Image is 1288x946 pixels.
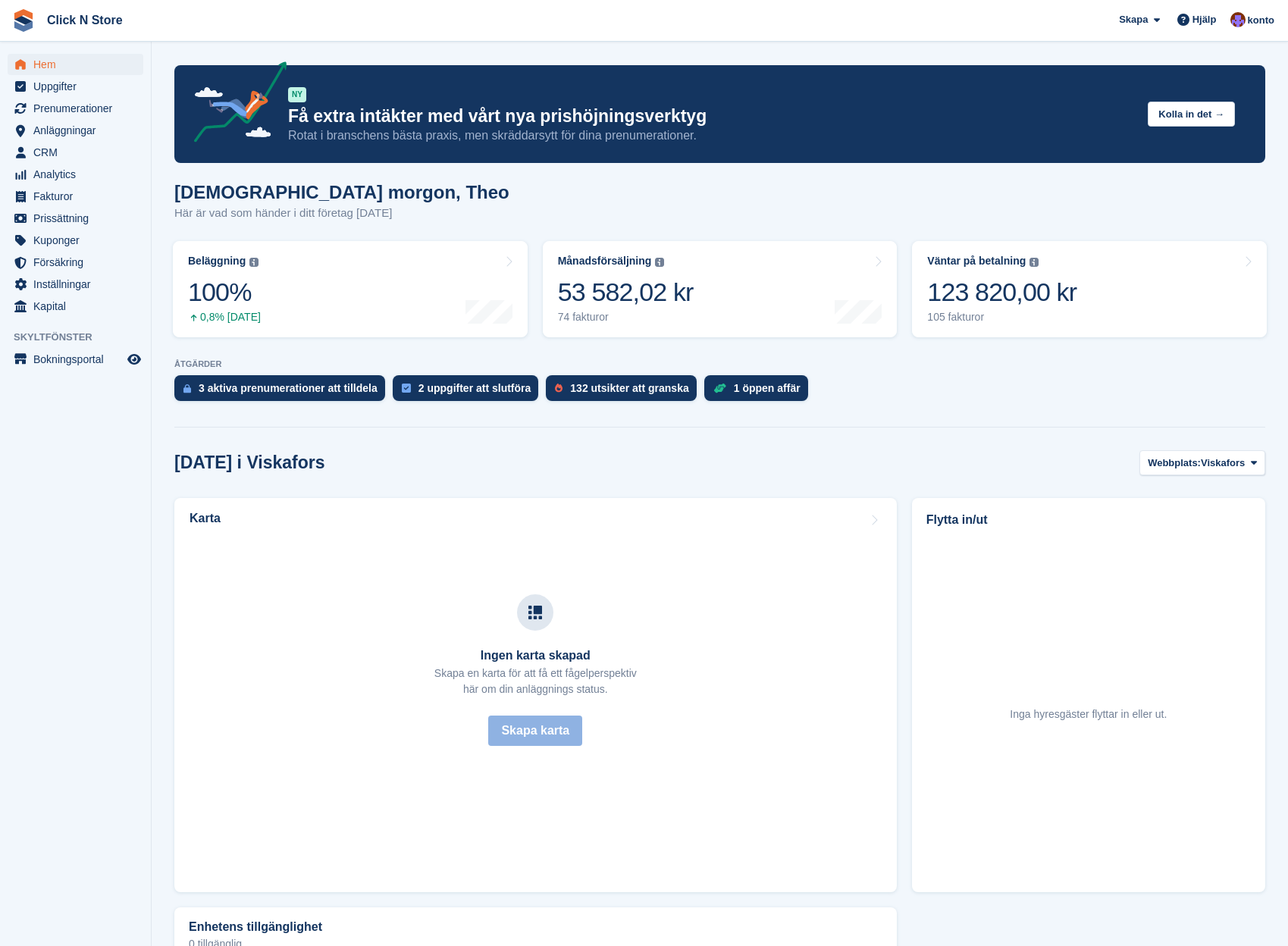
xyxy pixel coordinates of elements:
[190,512,221,525] h2: Karta
[927,277,1076,308] div: 123 820,00 kr
[174,453,325,473] h2: [DATE] i Viskafors
[12,9,35,32] img: stora-icon-8386f47178a22dfd0bd8f6a31ec36ba5ce8667c1dd55bd0f319d3a0aa187defe.svg
[1139,450,1265,475] button: Webbplats: Viskafors
[543,241,898,337] a: Månadsförsäljning 53 582,02 kr 74 fakturor
[555,384,563,393] img: prospect-51fa495bee0391a8d652442698ab0144808aea92771e9ea1ae160a38d050c398.svg
[570,382,688,394] div: 132 utsikter att granska
[1192,12,1217,27] span: Hjälp
[33,186,124,207] span: Fakturor
[174,498,897,892] a: Karta Ingen karta skapad Skapa en karta för att få ett fågelperspektivhär om din anläggnings stat...
[174,375,393,409] a: 3 aktiva prenumerationer att tilldela
[1148,456,1201,471] span: Webbplats:
[181,61,287,148] img: price-adjustments-announcement-icon-8257ccfd72463d97f412b2fc003d46551f7dbcb40ab6d574587a9cd5c0d94...
[393,375,547,409] a: 2 uppgifter att slutföra
[1230,12,1246,27] img: Theo Söderlund
[288,87,306,102] div: NY
[199,382,378,394] div: 3 aktiva prenumerationer att tilldela
[8,349,143,370] a: meny
[174,205,509,222] p: Här är vad som händer i ditt företag [DATE]
[546,375,704,409] a: 132 utsikter att granska
[528,606,542,619] img: map-icn-33ee37083ee616e46c38cad1a60f524a97daa1e2b2c8c0bc3eb3415660979fc1.svg
[1201,456,1245,471] span: Viskafors
[1119,12,1148,27] span: Skapa
[558,255,652,268] div: Månadsförsäljning
[8,98,143,119] a: menu
[189,920,322,934] h2: Enhetens tillgänglighet
[8,274,143,295] a: menu
[488,716,582,746] button: Skapa karta
[402,384,411,393] img: task-75834270c22a3079a89374b754ae025e5fb1db73e45f91037f5363f120a921f8.svg
[33,164,124,185] span: Analytics
[33,142,124,163] span: CRM
[174,182,509,202] h1: [DEMOGRAPHIC_DATA] morgon, Theo
[288,105,1136,127] p: Få extra intäkter med vårt nya prishöjningsverktyg
[8,186,143,207] a: menu
[655,258,664,267] img: icon-info-grey-7440780725fd019a000dd9b08b2336e03edf1995a4989e88bcd33f0948082b44.svg
[33,230,124,251] span: Kuponger
[927,311,1076,324] div: 105 fakturor
[8,296,143,317] a: menu
[8,76,143,97] a: menu
[33,208,124,229] span: Prissättning
[249,258,259,267] img: icon-info-grey-7440780725fd019a000dd9b08b2336e03edf1995a4989e88bcd33f0948082b44.svg
[33,274,124,295] span: Inställningar
[33,349,124,370] span: Bokningsportal
[558,311,694,324] div: 74 fakturor
[8,142,143,163] a: menu
[33,296,124,317] span: Kapital
[174,359,1265,369] p: ÅTGÄRDER
[713,383,726,393] img: deal-1b604bf984904fb50ccaf53a9ad4b4a5d6e5aea283cecdc64d6e3604feb123c2.svg
[734,382,801,394] div: 1 öppen affär
[926,511,1251,529] h2: Flytta in/ut
[183,384,191,393] img: active_subscription_to_allocate_icon-d502201f5373d7db506a760aba3b589e785aa758c864c3986d89f69b8ff3...
[927,255,1026,268] div: Väntar på betalning
[188,311,261,324] div: 0,8% [DATE]
[1248,13,1274,28] span: konto
[125,350,143,368] a: Förhandsgranska butik
[33,98,124,119] span: Prenumerationer
[8,208,143,229] a: menu
[288,127,1136,144] p: Rotat i branschens bästa praxis, men skräddarsytt för dina prenumerationer.
[14,330,151,345] span: Skyltfönster
[41,8,129,33] a: Click N Store
[704,375,816,409] a: 1 öppen affär
[558,277,694,308] div: 53 582,02 kr
[912,241,1267,337] a: Väntar på betalning 123 820,00 kr 105 fakturor
[188,255,246,268] div: Beläggning
[8,230,143,251] a: menu
[1148,102,1235,127] button: Kolla in det →
[418,382,531,394] div: 2 uppgifter att slutföra
[1010,706,1167,722] div: Inga hyresgäster flyttar in eller ut.
[8,120,143,141] a: menu
[33,76,124,97] span: Uppgifter
[8,54,143,75] a: menu
[1029,258,1039,267] img: icon-info-grey-7440780725fd019a000dd9b08b2336e03edf1995a4989e88bcd33f0948082b44.svg
[8,164,143,185] a: menu
[33,120,124,141] span: Anläggningar
[8,252,143,273] a: menu
[173,241,528,337] a: Beläggning 100% 0,8% [DATE]
[188,277,261,308] div: 100%
[434,666,637,697] p: Skapa en karta för att få ett fågelperspektiv här om din anläggnings status.
[33,54,124,75] span: Hem
[434,649,637,663] h3: Ingen karta skapad
[33,252,124,273] span: Försäkring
